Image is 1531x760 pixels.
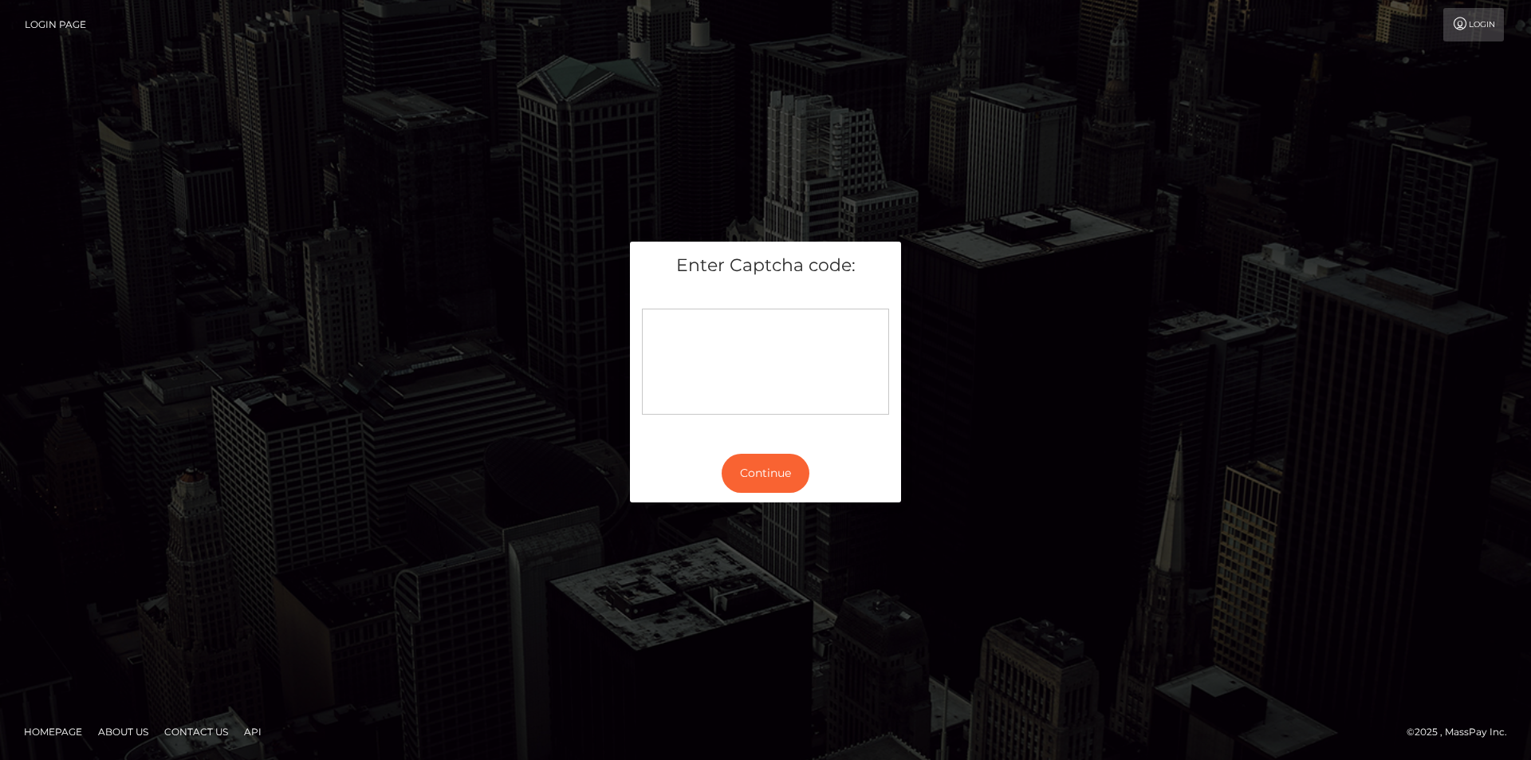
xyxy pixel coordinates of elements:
[1407,723,1519,741] div: © 2025 , MassPay Inc.
[25,8,86,41] a: Login Page
[1443,8,1504,41] a: Login
[722,454,809,493] button: Continue
[642,254,889,278] h5: Enter Captcha code:
[18,719,89,744] a: Homepage
[238,719,268,744] a: API
[92,719,155,744] a: About Us
[642,309,889,415] div: Captcha widget loading...
[158,719,234,744] a: Contact Us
